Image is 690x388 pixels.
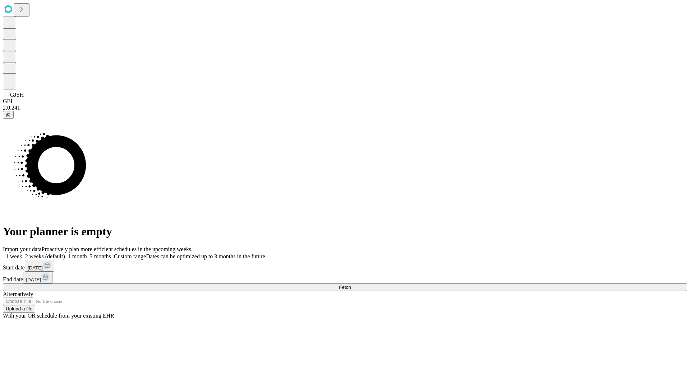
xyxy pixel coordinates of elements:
span: Import your data [3,246,42,252]
div: 2.0.241 [3,105,687,111]
span: Proactively plan more efficient schedules in the upcoming weeks. [42,246,193,252]
button: @ [3,111,14,119]
button: Upload a file [3,305,35,313]
span: Dates can be optimized up to 3 months in the future. [146,253,266,259]
span: @ [6,112,11,117]
button: Fetch [3,283,687,291]
button: [DATE] [23,272,52,283]
span: Custom range [114,253,146,259]
span: Alternatively [3,291,33,297]
div: End date [3,272,687,283]
button: [DATE] [25,260,54,272]
span: [DATE] [26,277,41,282]
span: GJSH [10,92,24,98]
span: 1 month [68,253,87,259]
span: [DATE] [28,265,43,271]
span: Fetch [339,285,351,290]
span: 1 week [6,253,22,259]
div: Start date [3,260,687,272]
span: 3 months [90,253,111,259]
span: With your OR schedule from your existing EHR [3,313,114,319]
h1: Your planner is empty [3,225,687,238]
span: 2 weeks (default) [25,253,65,259]
div: GEI [3,98,687,105]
